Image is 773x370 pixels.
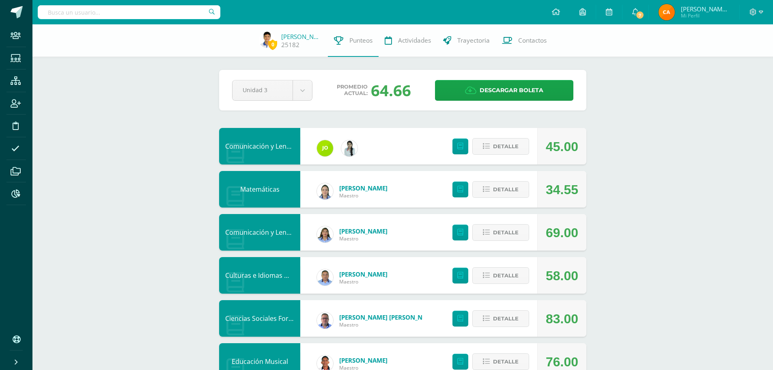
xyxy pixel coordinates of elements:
[225,142,361,151] a: Comunicación y Lenguaje, Idioma Extranjero
[493,225,519,240] span: Detalle
[339,227,388,235] a: [PERSON_NAME]
[339,270,388,278] a: [PERSON_NAME]
[379,24,437,57] a: Actividades
[317,183,333,199] img: 564a5008c949b7a933dbd60b14cd9c11.png
[493,139,519,154] span: Detalle
[337,84,368,97] span: Promedio actual:
[219,214,300,251] div: Comunicación y Lenguaje Idioma Español
[225,228,352,237] a: Comunicación y Lenguaje Idioma Español
[233,80,312,100] a: Unidad 3
[472,138,529,155] button: Detalle
[219,171,300,208] div: Matemáticas
[225,314,404,323] a: Ciencias Sociales Formación Ciudadana e Interculturalidad
[681,12,730,19] span: Mi Perfil
[317,226,333,242] img: d5f85972cab0d57661bd544f50574cc9.png
[681,5,730,13] span: [PERSON_NAME] Santiago [PERSON_NAME]
[339,235,388,242] span: Maestro
[480,80,543,100] span: Descargar boleta
[232,357,288,366] a: Educación Musical
[493,268,519,283] span: Detalle
[219,257,300,294] div: Culturas e Idiomas Mayas Garífuna o Xinca
[437,24,496,57] a: Trayectoria
[317,140,333,156] img: 79eb5cb28572fb7ebe1e28c28929b0fa.png
[496,24,553,57] a: Contactos
[339,313,437,321] a: [PERSON_NAME] [PERSON_NAME]
[472,181,529,198] button: Detalle
[518,36,547,45] span: Contactos
[339,184,388,192] a: [PERSON_NAME]
[546,171,578,208] div: 34.55
[341,140,357,156] img: 937d777aa527c70189f9fb3facc5f1f6.png
[398,36,431,45] span: Actividades
[435,80,573,101] a: Descargar boleta
[472,267,529,284] button: Detalle
[349,36,373,45] span: Punteos
[339,192,388,199] span: Maestro
[243,80,282,100] span: Unidad 3
[268,39,277,50] span: 0
[240,185,280,194] a: Matemáticas
[659,4,675,20] img: af9f1233f962730253773e8543f9aabb.png
[219,128,300,164] div: Comunicación y Lenguaje, Idioma Extranjero
[546,128,578,165] div: 45.00
[457,36,490,45] span: Trayectoria
[472,310,529,327] button: Detalle
[281,32,322,41] a: [PERSON_NAME]
[493,182,519,197] span: Detalle
[339,278,388,285] span: Maestro
[546,214,578,251] div: 69.00
[281,41,299,49] a: 25182
[339,321,437,328] span: Maestro
[225,271,355,280] a: Culturas e Idiomas Mayas Garífuna o Xinca
[371,80,411,101] div: 64.66
[493,311,519,326] span: Detalle
[472,353,529,370] button: Detalle
[38,5,220,19] input: Busca un usuario...
[339,356,388,364] a: [PERSON_NAME]
[328,24,379,57] a: Punteos
[635,11,644,19] span: 7
[219,300,300,337] div: Ciencias Sociales Formación Ciudadana e Interculturalidad
[317,269,333,286] img: 58211983430390fd978f7a65ba7f1128.png
[546,301,578,337] div: 83.00
[317,312,333,329] img: 13b0349025a0e0de4e66ee4ed905f431.png
[259,32,275,48] img: 48f4869337afcfa53168c37115b0591e.png
[546,257,578,294] div: 58.00
[472,224,529,241] button: Detalle
[493,354,519,369] span: Detalle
